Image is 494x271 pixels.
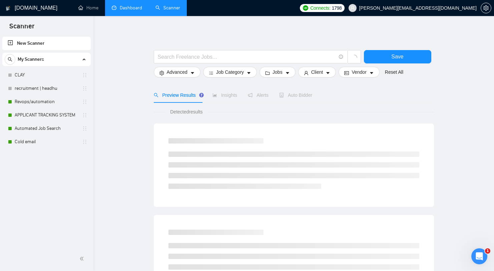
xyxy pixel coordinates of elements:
[6,3,10,14] img: logo
[481,5,491,11] span: setting
[351,55,357,61] span: loading
[154,67,200,77] button: settingAdvancedcaret-down
[298,67,336,77] button: userClientcaret-down
[112,5,142,11] a: dashboardDashboard
[485,248,490,254] span: 1
[285,70,290,75] span: caret-down
[158,53,336,61] input: Search Freelance Jobs...
[82,139,87,145] span: holder
[212,93,217,97] span: area-chart
[203,67,257,77] button: barsJob Categorycaret-down
[4,21,40,35] span: Scanner
[339,67,379,77] button: idcardVendorcaret-down
[8,37,85,50] a: New Scanner
[369,70,374,75] span: caret-down
[209,70,213,75] span: bars
[339,55,343,59] span: info-circle
[364,50,431,63] button: Save
[279,92,312,98] span: Auto Bidder
[82,72,87,78] span: holder
[78,5,98,11] a: homeHome
[165,108,207,115] span: Detected results
[385,68,403,76] a: Reset All
[79,255,86,262] span: double-left
[15,68,78,82] a: CLAY
[82,99,87,104] span: holder
[212,92,237,98] span: Insights
[15,135,78,149] a: Cold email
[2,53,91,149] li: My Scanners
[265,70,270,75] span: folder
[344,70,349,75] span: idcard
[352,68,366,76] span: Vendor
[471,248,487,264] iframe: Intercom live chat
[303,5,308,11] img: upwork-logo.png
[248,92,269,98] span: Alerts
[332,4,342,12] span: 1798
[5,57,15,62] span: search
[15,82,78,95] a: recruitment | headhu
[198,92,204,98] div: Tooltip anchor
[304,70,309,75] span: user
[154,93,158,97] span: search
[2,37,91,50] li: New Scanner
[82,112,87,118] span: holder
[82,86,87,91] span: holder
[15,95,78,108] a: Revops/automation
[159,70,164,75] span: setting
[190,70,195,75] span: caret-down
[15,108,78,122] a: APPLICANT TRACKING SYSTEM
[279,93,284,97] span: robot
[15,122,78,135] a: Automated Job Search
[481,5,491,11] a: setting
[246,70,251,75] span: caret-down
[82,126,87,131] span: holder
[154,92,202,98] span: Preview Results
[248,93,253,97] span: notification
[273,68,283,76] span: Jobs
[311,68,323,76] span: Client
[350,6,355,10] span: user
[18,53,44,66] span: My Scanners
[216,68,244,76] span: Job Category
[326,70,330,75] span: caret-down
[310,4,330,12] span: Connects:
[5,54,15,65] button: search
[260,67,296,77] button: folderJobscaret-down
[481,3,491,13] button: setting
[155,5,180,11] a: searchScanner
[391,52,403,61] span: Save
[167,68,187,76] span: Advanced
